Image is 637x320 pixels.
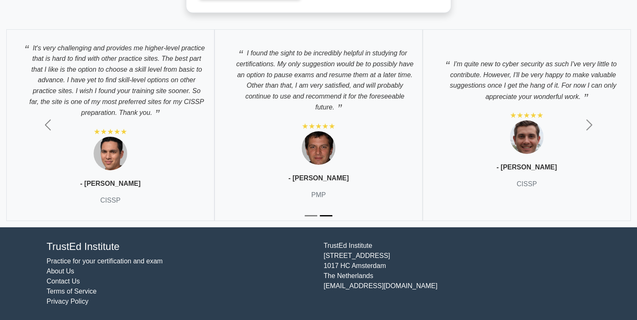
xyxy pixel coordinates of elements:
button: Slide 1 [305,211,317,221]
a: Privacy Policy [47,298,89,305]
p: I'm quite new to cyber security as such I've very little to contribute. However, I'll be very hap... [431,54,622,102]
img: Testimonial 1 [94,137,127,170]
div: ★★★★★ [94,127,127,137]
a: About Us [47,268,74,275]
div: ★★★★★ [510,110,543,120]
h4: TrustEd Institute [47,241,313,253]
p: It's very challenging and provides me higher-level practice that is hard to find with other pract... [15,38,206,118]
div: TrustEd Institute [STREET_ADDRESS] 1017 HC Amsterdam The Netherlands [EMAIL_ADDRESS][DOMAIN_NAME] [318,241,595,307]
a: Contact Us [47,278,80,285]
img: Testimonial 2 [302,131,335,165]
p: - [PERSON_NAME] [80,179,141,189]
p: PMP [311,190,326,200]
button: Slide 2 [320,211,332,221]
div: ★★★★★ [302,121,335,131]
a: Practice for your certification and exam [47,258,163,265]
p: CISSP [517,179,537,189]
p: - [PERSON_NAME] [288,173,349,183]
p: I found the sight to be incredibly helpful in studying for certifications. My only suggestion wou... [223,43,414,113]
a: Terms of Service [47,288,97,295]
p: - [PERSON_NAME] [496,162,557,172]
p: CISSP [100,195,120,206]
img: Testimonial 3 [510,120,543,154]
